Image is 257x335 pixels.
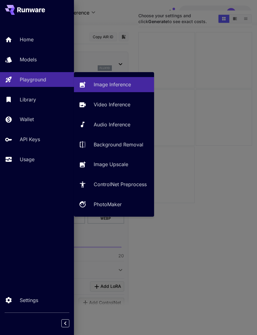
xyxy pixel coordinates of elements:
[20,136,40,143] p: API Keys
[20,296,38,304] p: Settings
[226,305,257,335] iframe: Chat Widget
[74,97,154,112] a: Video Inference
[20,96,36,103] p: Library
[94,181,147,188] p: ControlNet Preprocess
[20,116,34,123] p: Wallet
[74,197,154,212] a: PhotoMaker
[94,161,128,168] p: Image Upscale
[74,117,154,132] a: Audio Inference
[94,201,122,208] p: PhotoMaker
[94,141,143,148] p: Background Removal
[20,36,34,43] p: Home
[94,121,130,128] p: Audio Inference
[66,318,74,329] div: Collapse sidebar
[20,76,46,83] p: Playground
[61,319,69,327] button: Collapse sidebar
[20,156,35,163] p: Usage
[74,177,154,192] a: ControlNet Preprocess
[74,77,154,92] a: Image Inference
[74,137,154,152] a: Background Removal
[94,101,130,108] p: Video Inference
[94,81,131,88] p: Image Inference
[226,305,257,335] div: Chat-widget
[20,56,37,63] p: Models
[74,157,154,172] a: Image Upscale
